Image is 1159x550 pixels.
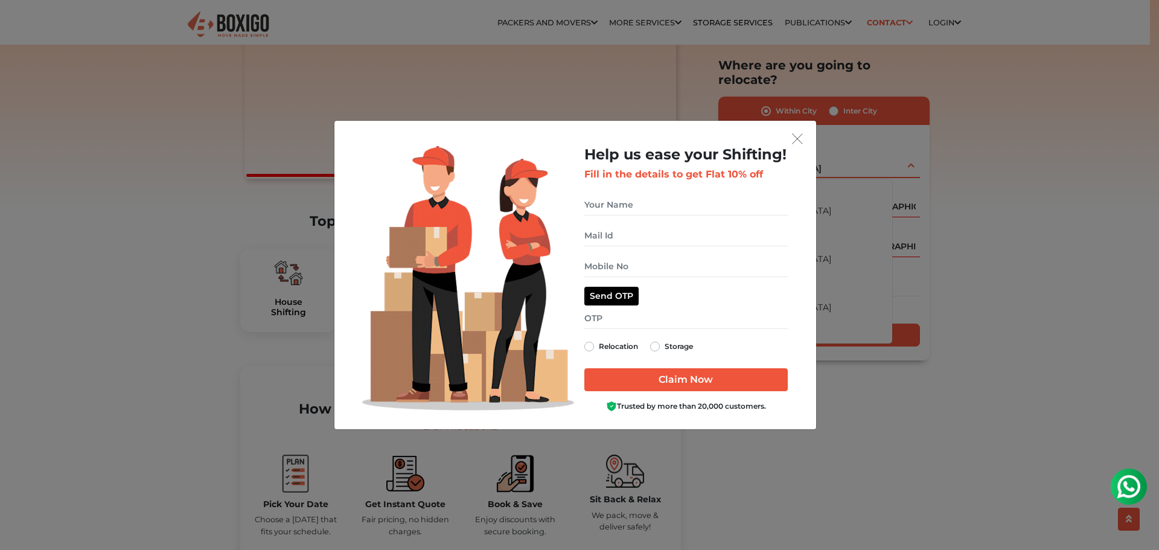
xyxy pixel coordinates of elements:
[584,146,788,164] h2: Help us ease your Shifting!
[584,308,788,329] input: OTP
[599,339,638,354] label: Relocation
[584,287,639,305] button: Send OTP
[584,194,788,216] input: Your Name
[584,368,788,391] input: Claim Now
[584,256,788,277] input: Mobile No
[584,401,788,412] div: Trusted by more than 20,000 customers.
[362,146,575,411] img: Lead Welcome Image
[584,168,788,180] h3: Fill in the details to get Flat 10% off
[792,133,803,144] img: exit
[12,12,36,36] img: whatsapp-icon.svg
[665,339,693,354] label: Storage
[606,401,617,412] img: Boxigo Customer Shield
[584,225,788,246] input: Mail Id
